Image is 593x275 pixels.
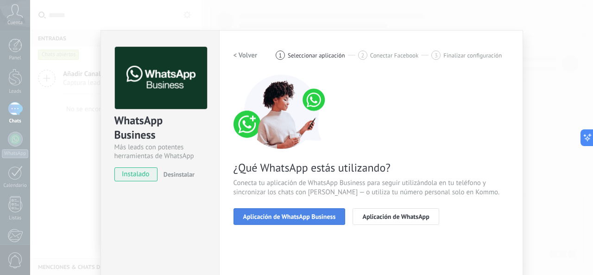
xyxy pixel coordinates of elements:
span: Conectar Facebook [370,52,419,59]
span: ¿Qué WhatsApp estás utilizando? [233,160,509,175]
span: 3 [435,51,438,59]
button: Desinstalar [160,167,195,181]
img: connect number [233,75,331,149]
div: WhatsApp Business [114,113,206,143]
h2: < Volver [233,51,258,60]
span: 1 [279,51,282,59]
span: 2 [361,51,364,59]
button: Aplicación de WhatsApp [353,208,439,225]
img: logo_main.png [115,47,207,109]
span: Aplicación de WhatsApp [362,213,429,220]
button: Aplicación de WhatsApp Business [233,208,346,225]
div: Más leads con potentes herramientas de WhatsApp [114,143,206,160]
span: Seleccionar aplicación [288,52,345,59]
span: Finalizar configuración [443,52,502,59]
span: instalado [115,167,157,181]
span: Aplicación de WhatsApp Business [243,213,336,220]
span: Conecta tu aplicación de WhatsApp Business para seguir utilizándola en tu teléfono y sincronizar ... [233,179,509,197]
span: Desinstalar [164,170,195,179]
button: < Volver [233,47,258,64]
